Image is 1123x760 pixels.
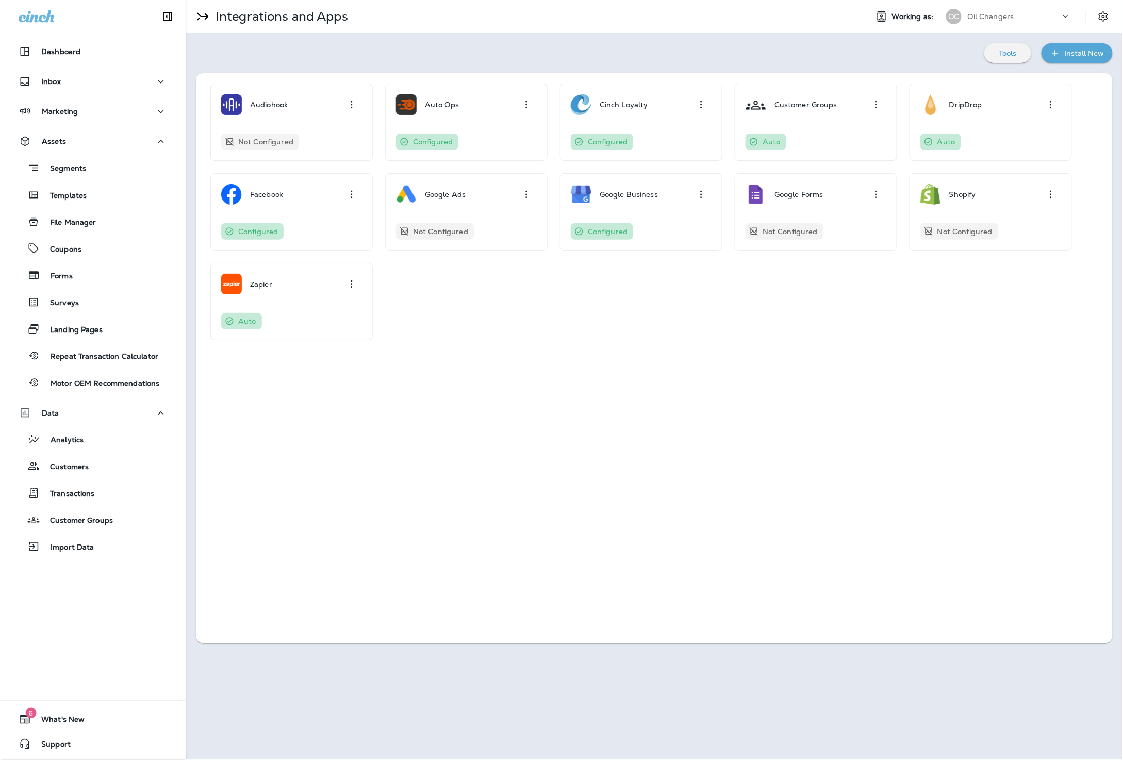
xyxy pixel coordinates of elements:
div: You have not yet configured this integration. To use it, please click on it and fill out the requ... [221,134,299,150]
p: Configured [588,138,627,146]
p: Not Configured [763,227,818,236]
p: Audiohook [250,101,288,109]
p: Cinch Loyalty [600,101,648,109]
div: You have not yet configured this integration. To use it, please click on it and fill out the requ... [746,223,823,240]
button: Dashboard [10,41,175,62]
button: Tools [984,43,1031,63]
img: Customer Groups [746,94,766,115]
div: OC [946,9,962,24]
img: Audiohook [221,94,242,115]
button: Data [10,403,175,423]
div: You have configured this integration [221,223,284,240]
p: Google Forms [774,190,823,199]
div: You have configured this integration [571,134,633,150]
button: Support [10,734,175,754]
button: Surveys [10,291,175,313]
button: Customer Groups [10,509,175,531]
img: DripDrop [920,94,941,115]
div: You have configured this integration [571,223,633,240]
button: Landing Pages [10,318,175,340]
p: Google Business [600,190,658,199]
p: Landing Pages [40,325,103,335]
p: Marketing [42,107,78,115]
button: Segments [10,157,175,179]
div: This integration was automatically configured. It may be ready for use or may require additional ... [920,134,961,150]
p: Auto [763,138,781,146]
span: Working as: [892,12,936,21]
p: Surveys [40,299,79,308]
div: You have configured this integration [396,134,458,150]
p: DripDrop [949,101,982,109]
p: Shopify [949,190,976,199]
button: Customers [10,455,175,477]
button: 6What's New [10,709,175,730]
img: Zapier [221,274,242,294]
div: This integration was automatically configured. It may be ready for use or may require additional ... [221,313,262,329]
p: Configured [413,138,453,146]
p: File Manager [40,218,96,228]
p: Not Configured [413,227,468,236]
img: Google Business [571,184,591,205]
span: 6 [25,708,36,718]
button: Analytics [10,428,175,450]
button: Motor OEM Recommendations [10,372,175,393]
p: Motor OEM Recommendations [40,379,160,389]
p: Customers [40,462,89,472]
button: Marketing [10,101,175,122]
p: Analytics [40,436,84,445]
img: Shopify [920,184,941,205]
p: Assets [42,137,66,145]
button: File Manager [10,211,175,233]
button: Forms [10,265,175,286]
img: Facebook [221,184,242,205]
div: Install New [1065,47,1104,60]
button: Install New [1042,43,1113,63]
p: Transactions [40,489,95,499]
p: Not Configured [238,138,293,146]
button: Repeat Transaction Calculator [10,345,175,367]
p: Not Configured [937,227,993,236]
p: Zapier [250,280,272,288]
p: Data [42,409,59,417]
img: Google Forms [746,184,766,205]
p: Auto Ops [425,101,459,109]
p: Customer Groups [774,101,837,109]
button: Inbox [10,71,175,92]
p: Facebook [250,190,283,199]
div: You have not yet configured this integration. To use it, please click on it and fill out the requ... [396,223,474,240]
p: Inbox [41,77,61,86]
img: Auto Ops [396,94,417,115]
p: Auto [937,138,955,146]
p: Import Data [40,543,94,553]
p: Segments [40,164,86,174]
div: This integration was automatically configured. It may be ready for use or may require additional ... [746,134,786,150]
img: Cinch Loyalty [571,94,591,115]
p: Configured [588,227,627,236]
p: Customer Groups [40,516,113,526]
p: Google Ads [425,190,466,199]
button: Collapse Sidebar [153,6,182,27]
button: Templates [10,184,175,206]
button: Coupons [10,238,175,259]
p: Templates [40,191,87,201]
button: Assets [10,131,175,152]
p: Tools [999,49,1017,57]
p: Integrations and Apps [211,9,348,24]
p: Repeat Transaction Calculator [40,352,158,362]
p: Dashboard [41,47,80,56]
button: Transactions [10,482,175,504]
p: Auto [238,317,256,325]
button: Import Data [10,536,175,557]
p: Configured [238,227,278,236]
p: Forms [40,272,73,282]
p: Oil Changers [968,12,1014,21]
div: You have not yet configured this integration. To use it, please click on it and fill out the requ... [920,223,998,240]
p: Coupons [40,245,81,255]
span: Support [31,740,71,752]
button: Settings [1094,7,1113,26]
img: Google Ads [396,184,417,205]
span: What's New [31,715,85,728]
